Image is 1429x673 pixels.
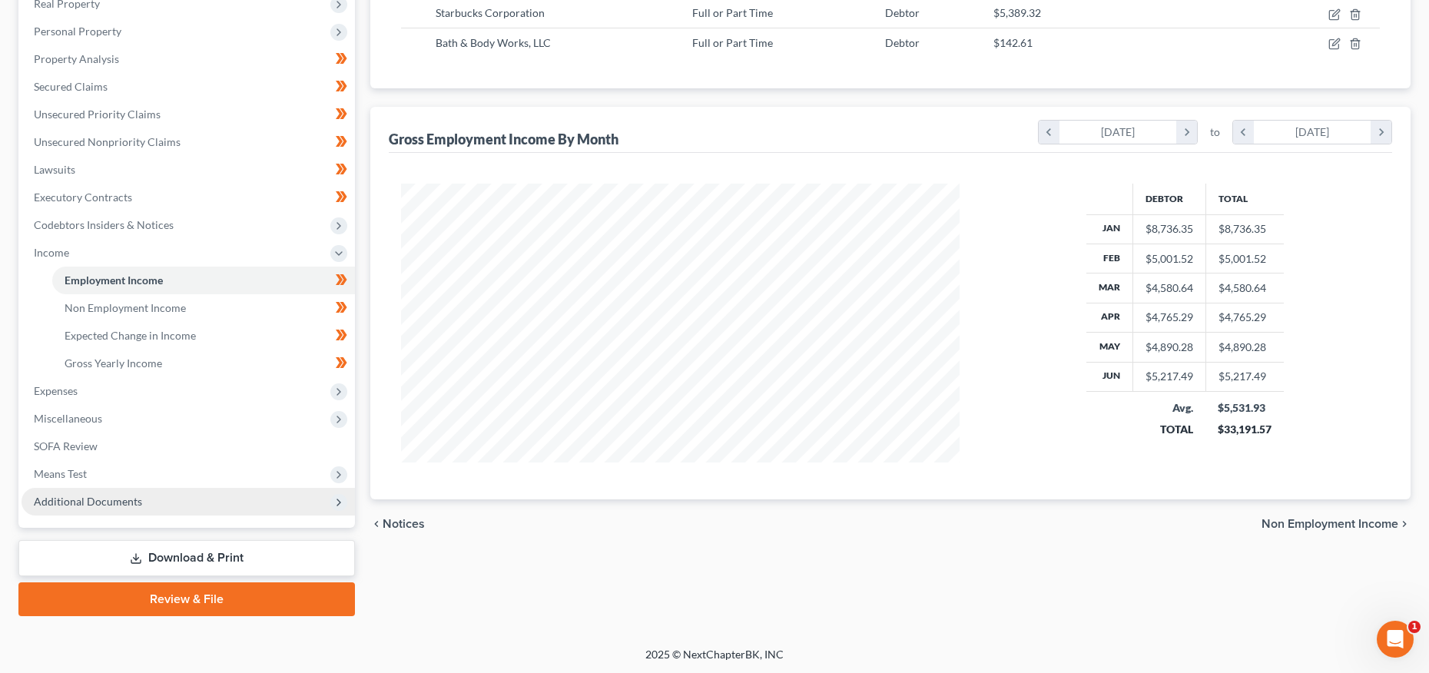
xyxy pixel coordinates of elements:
[1146,280,1193,296] div: $4,580.64
[52,294,355,322] a: Non Employment Income
[1210,124,1220,140] span: to
[436,36,551,49] span: Bath & Body Works, LLC
[34,25,121,38] span: Personal Property
[65,274,163,287] span: Employment Income
[34,80,108,93] span: Secured Claims
[34,52,119,65] span: Property Analysis
[1176,121,1197,144] i: chevron_right
[34,191,132,204] span: Executory Contracts
[1398,518,1411,530] i: chevron_right
[1145,400,1193,416] div: Avg.
[22,128,355,156] a: Unsecured Nonpriority Claims
[52,322,355,350] a: Expected Change in Income
[389,130,618,148] div: Gross Employment Income By Month
[1146,369,1193,384] div: $5,217.49
[1086,362,1133,391] th: Jun
[1145,422,1193,437] div: TOTAL
[18,540,355,576] a: Download & Print
[1205,333,1284,362] td: $4,890.28
[370,518,383,530] i: chevron_left
[1086,214,1133,244] th: Jan
[1059,121,1177,144] div: [DATE]
[1146,310,1193,325] div: $4,765.29
[885,36,920,49] span: Debtor
[34,108,161,121] span: Unsecured Priority Claims
[370,518,425,530] button: chevron_left Notices
[1205,362,1284,391] td: $5,217.49
[34,218,174,231] span: Codebtors Insiders & Notices
[1218,400,1272,416] div: $5,531.93
[1086,244,1133,273] th: Feb
[993,36,1033,49] span: $142.61
[436,6,545,19] span: Starbucks Corporation
[692,6,773,19] span: Full or Part Time
[22,433,355,460] a: SOFA Review
[1205,274,1284,303] td: $4,580.64
[22,45,355,73] a: Property Analysis
[1146,251,1193,267] div: $5,001.52
[1086,274,1133,303] th: Mar
[34,384,78,397] span: Expenses
[1408,621,1421,633] span: 1
[692,36,773,49] span: Full or Part Time
[34,495,142,508] span: Additional Documents
[1262,518,1411,530] button: Non Employment Income chevron_right
[1205,303,1284,332] td: $4,765.29
[34,439,98,453] span: SOFA Review
[22,184,355,211] a: Executory Contracts
[1205,184,1284,214] th: Total
[52,267,355,294] a: Employment Income
[1132,184,1205,214] th: Debtor
[22,73,355,101] a: Secured Claims
[34,246,69,259] span: Income
[1086,303,1133,332] th: Apr
[1146,340,1193,355] div: $4,890.28
[65,356,162,370] span: Gross Yearly Income
[1039,121,1059,144] i: chevron_left
[1086,333,1133,362] th: May
[65,329,196,342] span: Expected Change in Income
[18,582,355,616] a: Review & File
[65,301,186,314] span: Non Employment Income
[1205,244,1284,273] td: $5,001.52
[34,467,87,480] span: Means Test
[1254,121,1371,144] div: [DATE]
[383,518,425,530] span: Notices
[885,6,920,19] span: Debtor
[1262,518,1398,530] span: Non Employment Income
[1377,621,1414,658] iframe: Intercom live chat
[993,6,1041,19] span: $5,389.32
[1218,422,1272,437] div: $33,191.57
[1146,221,1193,237] div: $8,736.35
[34,412,102,425] span: Miscellaneous
[22,101,355,128] a: Unsecured Priority Claims
[34,163,75,176] span: Lawsuits
[1371,121,1391,144] i: chevron_right
[34,135,181,148] span: Unsecured Nonpriority Claims
[1233,121,1254,144] i: chevron_left
[52,350,355,377] a: Gross Yearly Income
[1205,214,1284,244] td: $8,736.35
[22,156,355,184] a: Lawsuits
